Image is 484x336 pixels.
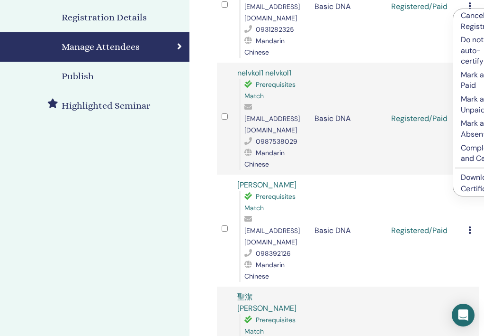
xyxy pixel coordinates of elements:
span: [EMAIL_ADDRESS][DOMAIN_NAME] [244,2,300,22]
span: [EMAIL_ADDRESS][DOMAIN_NAME] [244,226,300,246]
span: 0987538029 [256,137,297,146]
a: [PERSON_NAME] [237,180,296,190]
span: Prerequisites Match [244,192,296,212]
td: Basic DNA [310,175,387,287]
a: nelvkol1 nelvkol1 [237,68,291,78]
a: 聖潔 [PERSON_NAME] [237,292,296,313]
span: Prerequisites Match [244,80,296,100]
span: Mandarin Chinese [244,261,285,280]
h4: Registration Details [62,10,147,25]
span: Mandarin Chinese [244,149,285,168]
span: 0931282325 [256,25,294,34]
h4: Manage Attendees [62,40,140,54]
span: [EMAIL_ADDRESS][DOMAIN_NAME] [244,114,300,134]
h4: Highlighted Seminar [62,99,151,113]
span: Mandarin Chinese [244,37,285,56]
span: 098392126 [256,249,291,258]
span: Prerequisites Match [244,316,296,336]
td: Basic DNA [310,63,387,175]
div: Open Intercom Messenger [452,304,475,327]
h4: Publish [62,69,94,84]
